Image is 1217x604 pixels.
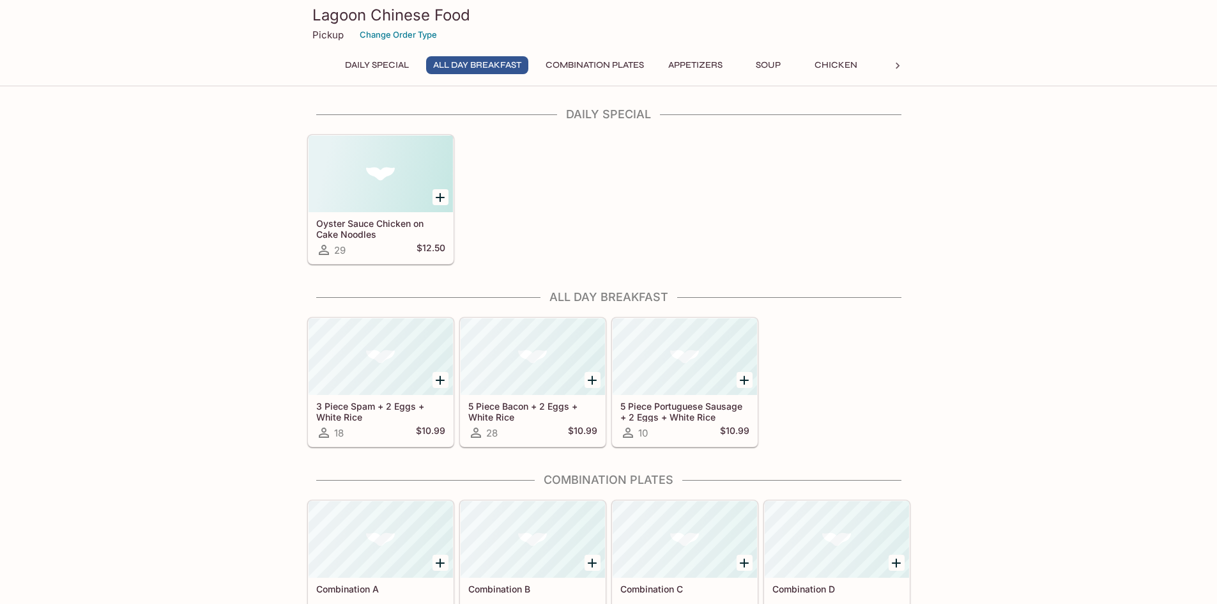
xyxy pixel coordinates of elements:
[585,372,601,388] button: Add 5 Piece Bacon + 2 Eggs + White Rice
[772,584,901,594] h5: Combination D
[461,318,605,395] div: 5 Piece Bacon + 2 Eggs + White Rice
[737,555,753,571] button: Add Combination C
[309,318,453,395] div: 3 Piece Spam + 2 Eggs + White Rice
[620,584,749,594] h5: Combination C
[308,135,454,264] a: Oyster Sauce Chicken on Cake Noodles29$12.50
[740,56,797,74] button: Soup
[309,501,453,578] div: Combination A
[334,427,344,439] span: 18
[432,372,448,388] button: Add 3 Piece Spam + 2 Eggs + White Rice
[461,501,605,578] div: Combination B
[316,218,445,239] h5: Oyster Sauce Chicken on Cake Noodles
[312,5,905,25] h3: Lagoon Chinese Food
[661,56,730,74] button: Appetizers
[460,318,606,447] a: 5 Piece Bacon + 2 Eggs + White Rice28$10.99
[539,56,651,74] button: Combination Plates
[620,401,749,422] h5: 5 Piece Portuguese Sausage + 2 Eggs + White Rice
[613,318,757,395] div: 5 Piece Portuguese Sausage + 2 Eggs + White Rice
[334,244,346,256] span: 29
[585,555,601,571] button: Add Combination B
[737,372,753,388] button: Add 5 Piece Portuguese Sausage + 2 Eggs + White Rice
[638,427,648,439] span: 10
[765,501,909,578] div: Combination D
[613,501,757,578] div: Combination C
[312,29,344,41] p: Pickup
[309,136,453,212] div: Oyster Sauce Chicken on Cake Noodles
[568,425,597,440] h5: $10.99
[432,189,448,205] button: Add Oyster Sauce Chicken on Cake Noodles
[486,427,498,439] span: 28
[808,56,865,74] button: Chicken
[316,401,445,422] h5: 3 Piece Spam + 2 Eggs + White Rice
[307,290,910,304] h4: All Day Breakfast
[316,584,445,594] h5: Combination A
[720,425,749,440] h5: $10.99
[307,473,910,487] h4: Combination Plates
[338,56,416,74] button: Daily Special
[426,56,528,74] button: All Day Breakfast
[354,25,443,45] button: Change Order Type
[612,318,758,447] a: 5 Piece Portuguese Sausage + 2 Eggs + White Rice10$10.99
[468,584,597,594] h5: Combination B
[416,425,445,440] h5: $10.99
[468,401,597,422] h5: 5 Piece Bacon + 2 Eggs + White Rice
[889,555,905,571] button: Add Combination D
[307,107,910,121] h4: Daily Special
[417,242,445,258] h5: $12.50
[308,318,454,447] a: 3 Piece Spam + 2 Eggs + White Rice18$10.99
[432,555,448,571] button: Add Combination A
[875,56,933,74] button: Beef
